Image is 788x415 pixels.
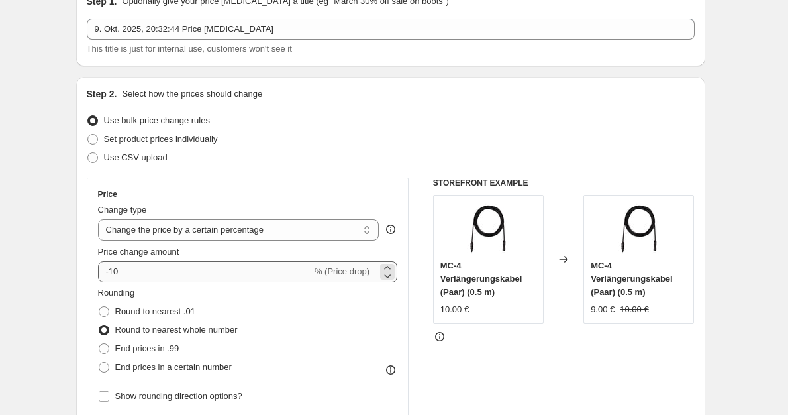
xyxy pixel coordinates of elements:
[87,19,695,40] input: 30% off holiday sale
[122,88,262,101] p: Select how the prices should change
[384,223,397,236] div: help
[115,343,179,353] span: End prices in .99
[315,267,369,276] span: % (Price drop)
[462,202,515,255] img: kabel.3_1_80x.webp
[440,303,469,316] div: 10.00 €
[98,288,135,298] span: Rounding
[591,261,673,297] span: MC-4 Verlängerungskabel (Paar) (0.5 m)
[87,44,292,54] span: This title is just for internal use, customers won't see it
[104,115,210,125] span: Use bulk price change rules
[98,261,312,282] input: -15
[104,134,218,144] span: Set product prices individually
[104,152,168,162] span: Use CSV upload
[115,362,232,372] span: End prices in a certain number
[115,325,238,335] span: Round to nearest whole number
[433,178,695,188] h6: STOREFRONT EXAMPLE
[440,261,522,297] span: MC-4 Verlängerungskabel (Paar) (0.5 m)
[98,189,117,200] h3: Price
[613,202,665,255] img: kabel.3_1_80x.webp
[620,303,648,316] strike: 10.00 €
[98,205,147,215] span: Change type
[591,303,615,316] div: 9.00 €
[87,88,117,101] h2: Step 2.
[98,247,179,257] span: Price change amount
[115,391,242,401] span: Show rounding direction options?
[115,306,195,316] span: Round to nearest .01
